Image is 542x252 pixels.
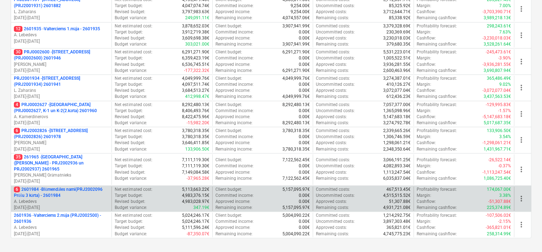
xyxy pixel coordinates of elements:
p: 8,292,480.13€ [182,102,209,108]
iframe: Chat Widget [506,218,542,252]
p: 7,057,377.00€ [383,102,411,108]
span: 6 [14,128,20,133]
p: Net estimated cost : [115,49,152,55]
div: 62601984 -Blūmendāles nami(PRJ2002096 Prūšu 3 kārta) - 2601984A. Lebedevs[DATE]-[DATE] [14,187,109,211]
p: -1.57% [498,108,511,114]
p: Net estimated cost : [115,212,152,219]
p: Committed costs : [316,102,350,108]
p: Committed income : [215,55,254,61]
p: 1,214,292.75€ [383,212,411,219]
p: Uncommitted costs : [316,55,355,61]
p: [PERSON_NAME] [14,140,109,146]
p: 3,780,318.35€ [282,128,310,134]
p: 379,680.35€ [386,41,411,47]
p: Net estimated cost : [115,23,152,29]
p: Committed income : [215,29,254,35]
p: Committed income : [215,108,254,114]
p: Remaining income : [215,205,252,211]
span: 12 [14,26,22,32]
p: 3,907,941.99€ [282,23,310,29]
p: Committed costs : [316,49,350,55]
span: more_vert [517,165,526,174]
p: 3,780,318.35€ [182,128,209,134]
p: Committed costs : [316,157,350,163]
p: Cashflow : [417,199,436,205]
p: A. Lebedevs [14,199,109,205]
p: Remaining income : [215,120,252,126]
p: [DATE] - [DATE] [14,146,109,152]
p: Profitability forecast : [417,128,457,134]
p: Committed income : [215,82,254,88]
p: Margin : [417,193,431,199]
p: [DATE] - [DATE] [14,94,109,100]
p: -245,473.61€ [486,49,511,55]
div: 122601935 -Valterciems 1.māja - 2601935A. Lebedevs[DATE]-[DATE] [14,26,109,44]
p: 0.00€ [299,55,310,61]
div: 6PRJ2002826 -[STREET_ADDRESS] (PRJ2002826) 2601978[PERSON_NAME][DATE]-[DATE] [14,128,109,152]
p: 1,005,522.51€ [383,55,411,61]
p: [DATE] - [DATE] [14,231,109,237]
p: Profitability forecast : [417,49,457,55]
p: 2,339,665.26€ [383,128,411,134]
p: Net estimated cost : [115,102,152,108]
p: Revised budget : [115,35,145,41]
p: 7,122,562.45€ [282,175,310,182]
p: Committed income : [215,193,254,199]
p: 6,536,745.51€ [182,62,209,68]
p: Uncommitted costs : [316,82,355,88]
p: 4,049,999.76€ [282,75,310,82]
p: L. Zaharāns [14,88,109,94]
p: -15,982.20€ [187,120,209,126]
p: Cashflow : [417,35,436,41]
p: Approved income : [215,199,250,205]
p: 3,780,318.35€ [182,134,209,140]
p: Revised budget : [115,169,145,175]
p: 0.00€ [299,35,310,41]
p: Margin : [417,108,431,114]
p: Committed costs : [316,128,350,134]
p: 410,126.27€ [386,82,411,88]
p: 6,291,271.90€ [182,49,209,55]
p: 3,646,411.85€ [182,140,209,146]
p: Margin : [417,55,431,61]
p: Remaining cashflow : [417,15,457,21]
p: Budget variance : [115,120,147,126]
p: Remaining cashflow : [417,120,457,126]
p: Committed costs : [316,23,350,29]
p: Remaining costs : [316,146,349,152]
p: 3,989,218.13€ [484,15,511,21]
p: 0.00€ [299,140,310,146]
p: 3,274,387.01€ [383,75,411,82]
p: 4,082,893.34€ [383,163,411,169]
p: Client budget : [215,212,242,219]
p: 0.00€ [299,29,310,35]
p: Remaining costs : [316,41,349,47]
p: Revised budget : [115,114,145,120]
p: 2601935 - Valterciems 1.māja - 2601935 [14,26,100,32]
p: Budget variance : [115,41,147,47]
p: Profitability forecast : [417,157,457,163]
p: 1,365,098.96€ [383,108,411,114]
p: 4,983,376.15€ [182,193,209,199]
p: 6,291,271.90€ [282,49,310,55]
p: 85,338.92€ [389,15,411,21]
p: Profitability forecast : [417,23,457,29]
p: Approved costs : [316,199,347,205]
span: 4 [14,102,20,107]
p: 3.38% [499,193,511,199]
p: Margin : [417,134,431,140]
p: Remaining cashflow : [417,68,457,74]
p: 3,066,191.25€ [383,157,411,163]
p: -3,230,018.03€ [483,35,511,41]
p: Budget variance : [115,68,147,74]
p: Uncommitted costs : [316,29,355,35]
p: -1,298,061.21€ [483,140,511,146]
p: -129,995.83€ [486,102,511,108]
p: 3,912,719.38€ [182,29,209,35]
p: Uncommitted costs : [316,193,355,199]
p: 6,291,271.90€ [282,68,310,74]
p: PRJ0002627 - [GEOGRAPHIC_DATA] (PRJ0002627, K-1 un K-2(2.kārta) 2601960 [14,102,109,114]
p: 8,292,480.13€ [282,120,310,126]
p: 5,113,663.22€ [182,187,209,193]
p: 0.00€ [299,114,310,120]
